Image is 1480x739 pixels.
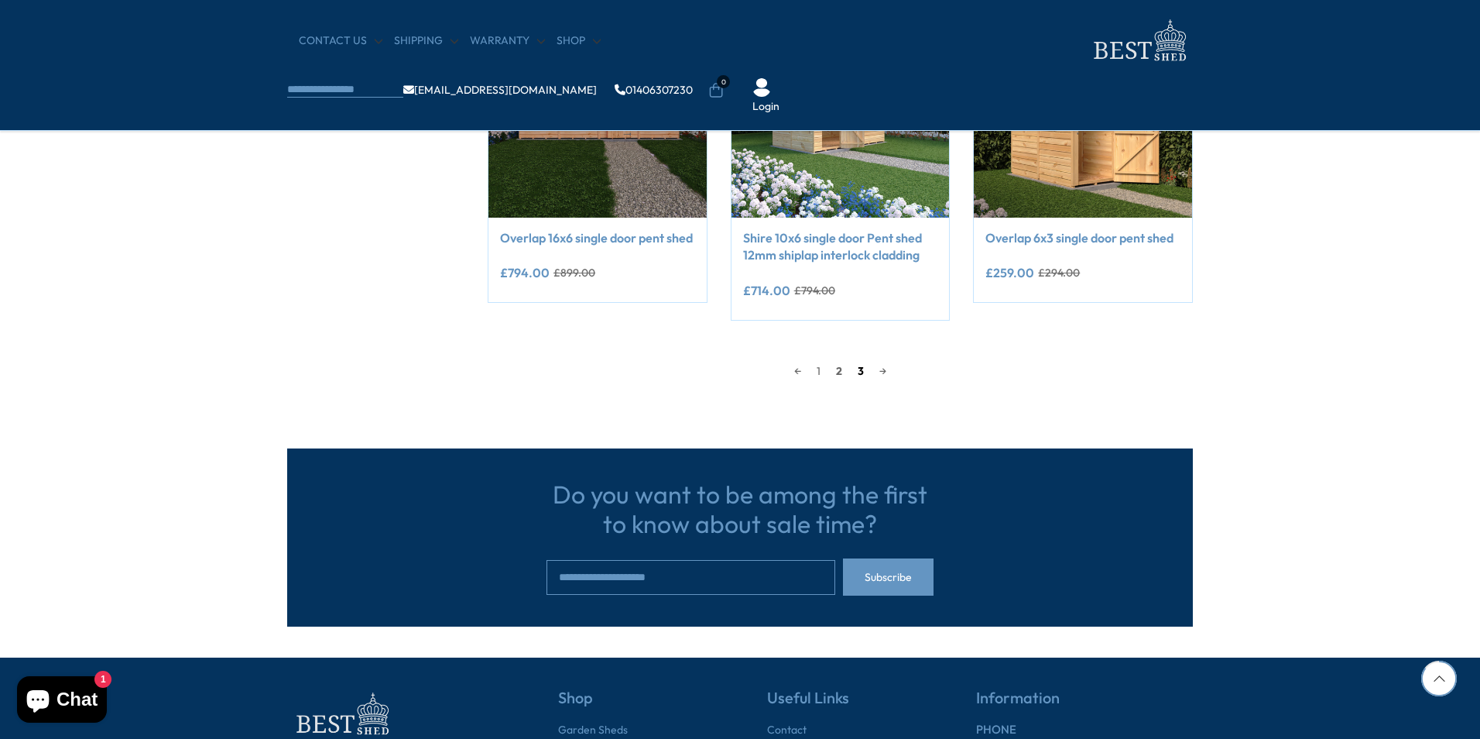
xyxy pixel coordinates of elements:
[850,359,872,383] a: 3
[1038,267,1080,278] del: £294.00
[558,723,628,738] a: Garden Sheds
[752,78,771,97] img: User Icon
[743,284,790,297] ins: £714.00
[615,84,693,95] a: 01406307230
[828,359,850,383] span: 2
[976,689,1193,723] h5: Information
[786,359,809,383] a: ←
[403,84,597,95] a: [EMAIL_ADDRESS][DOMAIN_NAME]
[794,285,835,296] del: £794.00
[865,572,912,583] span: Subscribe
[12,676,111,727] inbox-online-store-chat: Shopify online store chat
[976,723,1193,737] h6: PHONE
[470,33,545,49] a: Warranty
[557,33,601,49] a: Shop
[299,33,382,49] a: CONTACT US
[500,266,550,279] ins: £794.00
[809,359,828,383] a: 1
[843,559,934,596] button: Subscribe
[500,229,695,246] a: Overlap 16x6 single door pent shed
[752,99,779,115] a: Login
[717,75,730,88] span: 0
[872,359,894,383] a: →
[558,689,713,723] h5: Shop
[287,689,396,739] img: footer-logo
[985,229,1180,246] a: Overlap 6x3 single door pent shed
[708,83,724,98] a: 0
[1084,15,1193,66] img: logo
[553,267,595,278] del: £899.00
[743,229,938,264] a: Shire 10x6 single door Pent shed 12mm shiplap interlock cladding
[546,479,934,539] h3: Do you want to be among the first to know about sale time?
[767,689,922,723] h5: Useful Links
[767,723,807,738] a: Contact
[394,33,458,49] a: Shipping
[985,266,1034,279] ins: £259.00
